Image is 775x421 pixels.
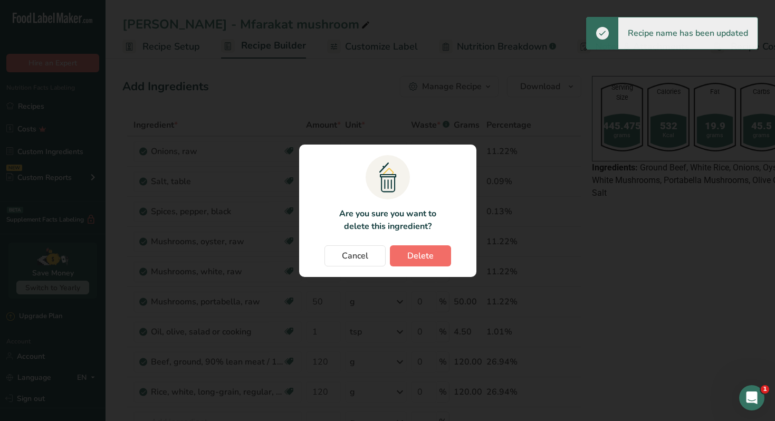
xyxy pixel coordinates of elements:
[739,385,764,410] iframe: Intercom live chat
[618,17,758,49] div: Recipe name has been updated
[342,250,368,262] span: Cancel
[390,245,451,266] button: Delete
[407,250,434,262] span: Delete
[333,207,442,233] p: Are you sure you want to delete this ingredient?
[324,245,386,266] button: Cancel
[761,385,769,394] span: 1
